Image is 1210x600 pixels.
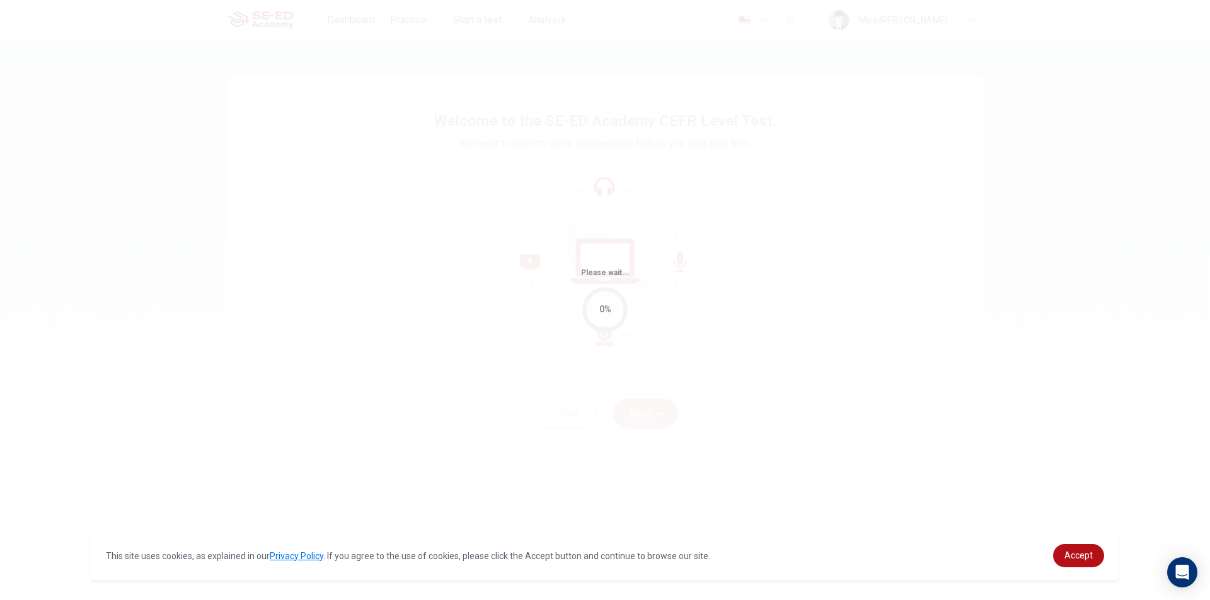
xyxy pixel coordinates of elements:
[581,268,630,277] span: Please wait...
[1167,557,1197,587] div: Open Intercom Messenger
[599,302,611,317] div: 0%
[106,551,710,561] span: This site uses cookies, as explained in our . If you agree to the use of cookies, please click th...
[270,551,323,561] a: Privacy Policy
[1064,550,1093,560] span: Accept
[1053,544,1104,567] a: dismiss cookie message
[91,531,1119,580] div: cookieconsent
